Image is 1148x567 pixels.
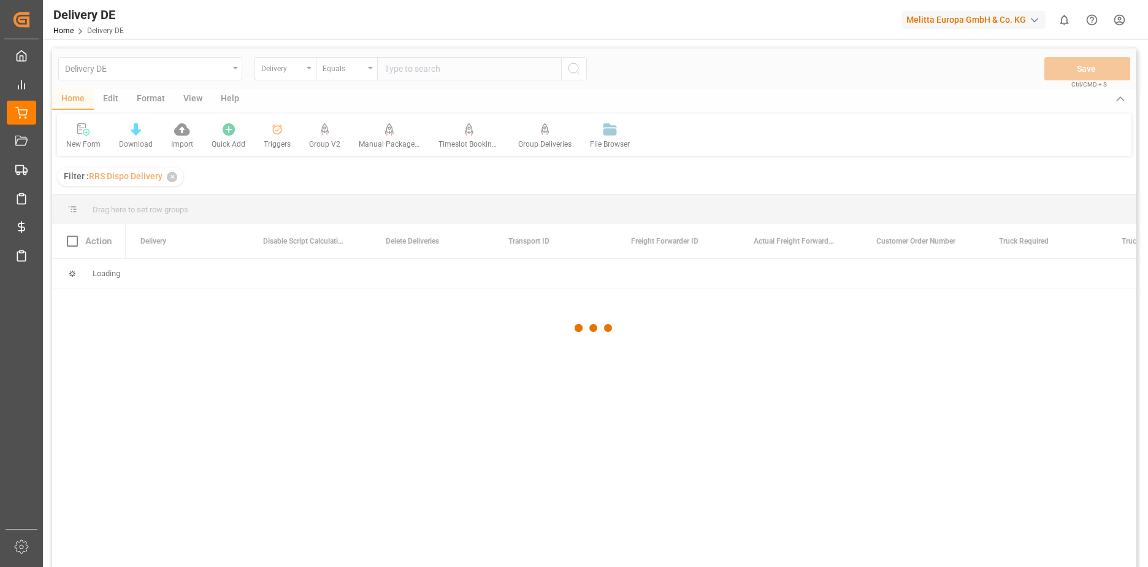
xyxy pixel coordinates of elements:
button: show 0 new notifications [1050,6,1078,34]
a: Home [53,26,74,35]
div: Delivery DE [53,6,124,24]
div: Melitta Europa GmbH & Co. KG [901,11,1046,29]
button: Melitta Europa GmbH & Co. KG [901,8,1050,31]
button: Help Center [1078,6,1106,34]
